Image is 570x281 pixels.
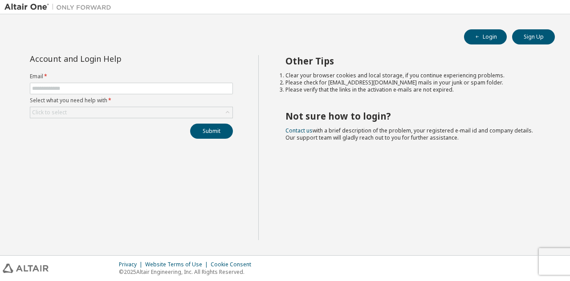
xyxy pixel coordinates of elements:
div: Click to select [32,109,67,116]
a: Contact us [285,127,313,134]
label: Email [30,73,233,80]
button: Login [464,29,507,44]
label: Select what you need help with [30,97,233,104]
h2: Other Tips [285,55,539,67]
li: Please check for [EMAIL_ADDRESS][DOMAIN_NAME] mails in your junk or spam folder. [285,79,539,86]
div: Click to select [30,107,232,118]
li: Please verify that the links in the activation e-mails are not expired. [285,86,539,93]
div: Website Terms of Use [145,261,211,268]
p: © 2025 Altair Engineering, Inc. All Rights Reserved. [119,268,256,276]
li: Clear your browser cookies and local storage, if you continue experiencing problems. [285,72,539,79]
h2: Not sure how to login? [285,110,539,122]
button: Sign Up [512,29,555,44]
button: Submit [190,124,233,139]
div: Cookie Consent [211,261,256,268]
div: Privacy [119,261,145,268]
img: Altair One [4,3,116,12]
div: Account and Login Help [30,55,192,62]
span: with a brief description of the problem, your registered e-mail id and company details. Our suppo... [285,127,533,141]
img: altair_logo.svg [3,264,49,273]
